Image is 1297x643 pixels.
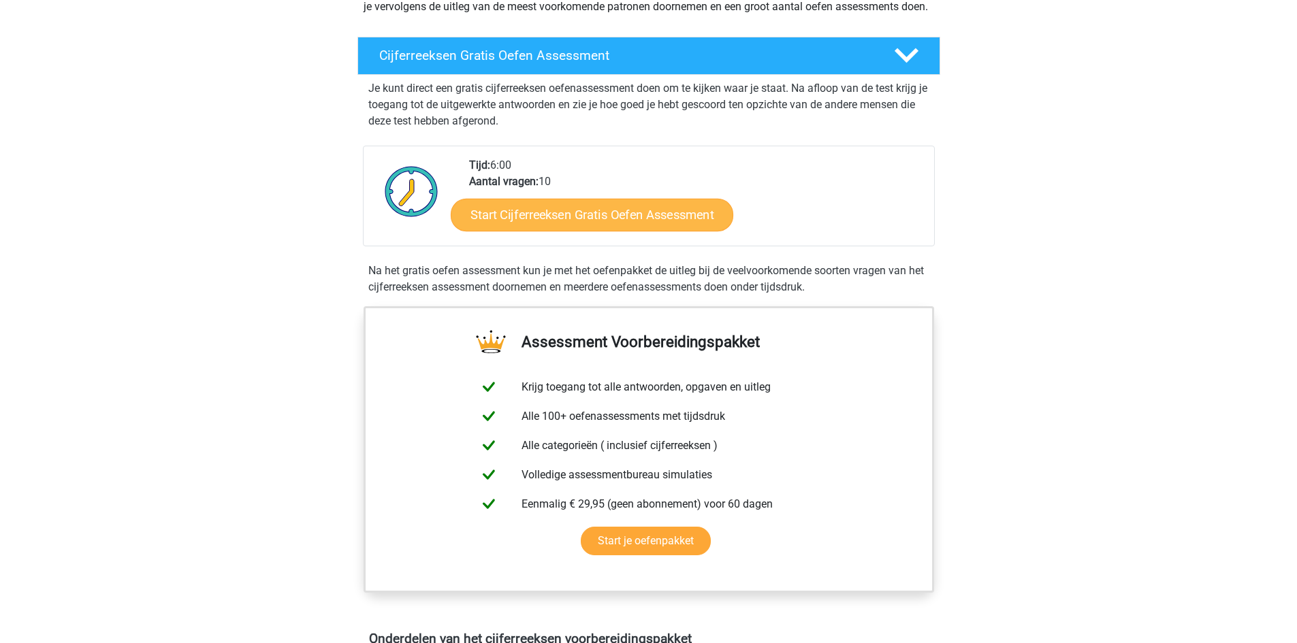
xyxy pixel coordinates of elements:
[581,527,711,555] a: Start je oefenpakket
[451,198,733,231] a: Start Cijferreeksen Gratis Oefen Assessment
[377,157,446,225] img: Klok
[363,263,935,295] div: Na het gratis oefen assessment kun je met het oefenpakket de uitleg bij de veelvoorkomende soorte...
[469,159,490,171] b: Tijd:
[368,80,929,129] p: Je kunt direct een gratis cijferreeksen oefenassessment doen om te kijken waar je staat. Na afloo...
[469,175,539,188] b: Aantal vragen:
[379,48,872,63] h4: Cijferreeksen Gratis Oefen Assessment
[459,157,933,246] div: 6:00 10
[352,37,946,75] a: Cijferreeksen Gratis Oefen Assessment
